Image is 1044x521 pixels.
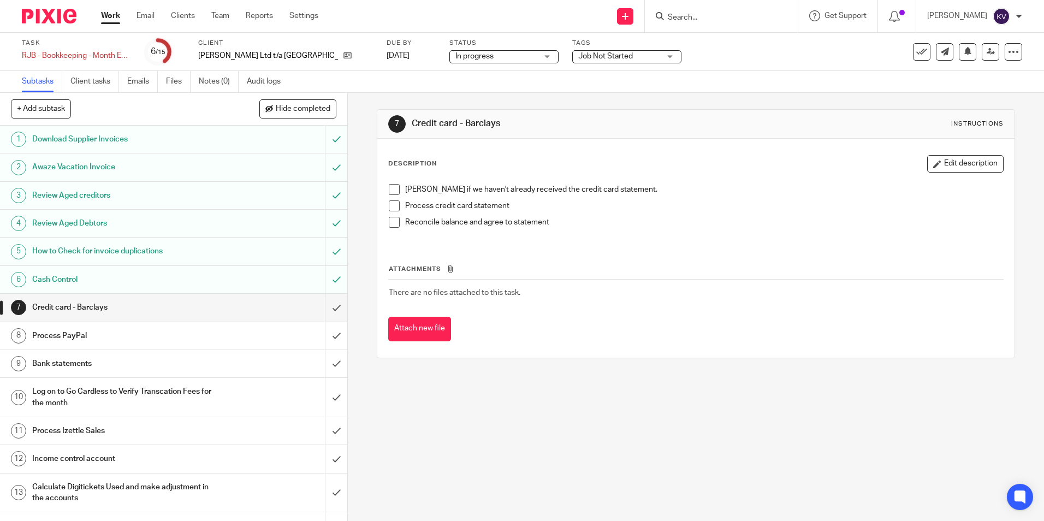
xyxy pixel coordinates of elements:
[32,356,220,372] h1: Bank statements
[405,200,1003,211] p: Process credit card statement
[151,45,165,58] div: 6
[455,52,494,60] span: In progress
[388,115,406,133] div: 7
[387,52,410,60] span: [DATE]
[259,99,336,118] button: Hide completed
[276,105,330,114] span: Hide completed
[389,266,441,272] span: Attachments
[11,99,71,118] button: + Add subtask
[11,485,26,500] div: 13
[289,10,318,21] a: Settings
[32,131,220,147] h1: Download Supplier Invoices
[405,217,1003,228] p: Reconcile balance and agree to statement
[156,49,165,55] small: /15
[824,12,867,20] span: Get Support
[388,317,451,341] button: Attach new file
[11,244,26,259] div: 5
[127,71,158,92] a: Emails
[32,383,220,411] h1: Log on to Go Cardless to Verify Transcation Fees for the month
[32,243,220,259] h1: How to Check for invoice duplications
[166,71,191,92] a: Files
[667,13,765,23] input: Search
[137,10,155,21] a: Email
[993,8,1010,25] img: svg%3E
[32,215,220,232] h1: Review Aged Debtors
[11,300,26,315] div: 7
[199,71,239,92] a: Notes (0)
[198,39,373,48] label: Client
[578,52,633,60] span: Job Not Started
[388,159,437,168] p: Description
[22,71,62,92] a: Subtasks
[247,71,289,92] a: Audit logs
[405,184,1003,195] p: [PERSON_NAME] if we haven't already received the credit card statement.
[70,71,119,92] a: Client tasks
[11,451,26,466] div: 12
[11,272,26,287] div: 6
[246,10,273,21] a: Reports
[11,328,26,344] div: 8
[11,390,26,405] div: 10
[32,187,220,204] h1: Review Aged creditors
[22,9,76,23] img: Pixie
[449,39,559,48] label: Status
[22,39,131,48] label: Task
[22,50,131,61] div: RJB - Bookkeeping - Month End Closure
[32,479,220,507] h1: Calculate Digitickets Used and make adjustment in the accounts
[171,10,195,21] a: Clients
[32,271,220,288] h1: Cash Control
[11,132,26,147] div: 1
[389,289,520,297] span: There are no files attached to this task.
[412,118,719,129] h1: Credit card - Barclays
[572,39,681,48] label: Tags
[32,451,220,467] h1: Income control account
[11,160,26,175] div: 2
[32,159,220,175] h1: Awaze Vacation Invoice
[11,188,26,203] div: 3
[11,356,26,371] div: 9
[101,10,120,21] a: Work
[198,50,338,61] p: [PERSON_NAME] Ltd t/a [GEOGRAPHIC_DATA]
[927,155,1004,173] button: Edit description
[927,10,987,21] p: [PERSON_NAME]
[211,10,229,21] a: Team
[951,120,1004,128] div: Instructions
[11,216,26,231] div: 4
[387,39,436,48] label: Due by
[11,423,26,439] div: 11
[32,299,220,316] h1: Credit card - Barclays
[32,328,220,344] h1: Process PayPal
[32,423,220,439] h1: Process Izettle Sales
